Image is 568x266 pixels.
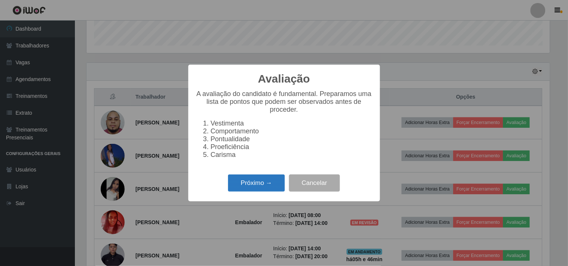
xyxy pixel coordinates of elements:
li: Carisma [211,151,373,159]
button: Cancelar [289,174,340,192]
li: Vestimenta [211,120,373,127]
h2: Avaliação [258,72,310,86]
li: Pontualidade [211,135,373,143]
button: Próximo → [228,174,285,192]
p: A avaliação do candidato é fundamental. Preparamos uma lista de pontos que podem ser observados a... [196,90,373,114]
li: Comportamento [211,127,373,135]
li: Proeficiência [211,143,373,151]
